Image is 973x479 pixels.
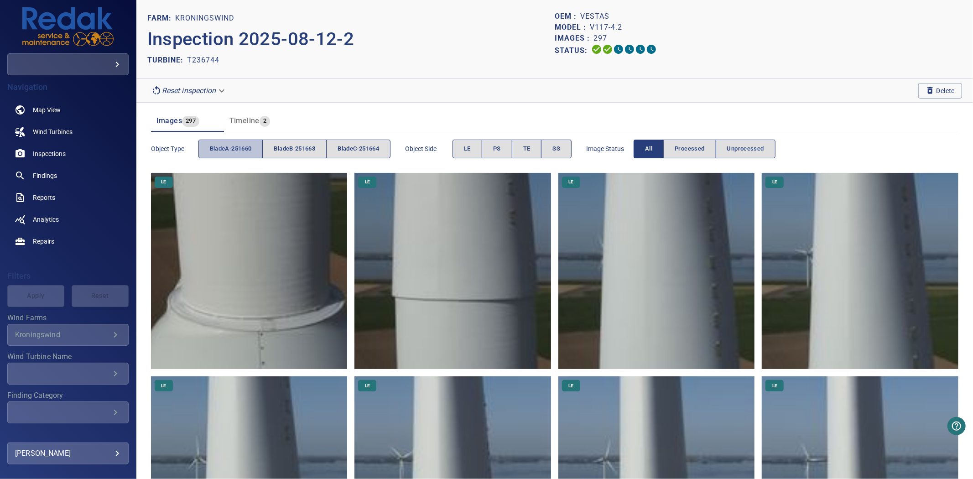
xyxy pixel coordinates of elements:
[7,187,129,208] a: reports noActive
[147,26,555,53] p: Inspection 2025-08-12-2
[175,13,234,24] p: Kroningswind
[7,99,129,121] a: map noActive
[7,392,129,399] label: Finding Category
[151,144,198,153] span: Object type
[675,144,704,154] span: Processed
[182,116,199,126] span: 297
[33,105,61,115] span: Map View
[405,144,453,153] span: Object Side
[7,143,129,165] a: inspections noActive
[147,13,175,24] p: FARM:
[7,314,129,322] label: Wind Farms
[33,171,57,180] span: Findings
[7,121,129,143] a: windturbines noActive
[156,179,172,185] span: LE
[7,165,129,187] a: findings noActive
[593,33,607,44] p: 297
[613,44,624,55] svg: Selecting 0%
[7,401,129,423] div: Finding Category
[33,215,59,224] span: Analytics
[586,144,634,153] span: Image Status
[523,144,531,154] span: TE
[7,53,129,75] div: redakgreentrustgroup
[326,140,390,158] button: bladeC-251664
[767,179,783,185] span: LE
[541,140,572,158] button: SS
[7,208,129,230] a: analytics noActive
[634,140,664,158] button: All
[15,446,121,461] div: [PERSON_NAME]
[187,55,219,66] p: T236744
[7,83,129,92] h4: Navigation
[359,179,375,185] span: LE
[555,11,580,22] p: OEM :
[162,86,216,95] em: Reset inspection
[555,33,593,44] p: Images :
[602,44,613,55] svg: Data Formatted 100%
[918,83,962,99] button: Delete
[33,193,55,202] span: Reports
[512,140,542,158] button: TE
[634,140,775,158] div: imageStatus
[359,383,375,389] span: LE
[147,83,230,99] div: Reset inspection
[591,44,602,55] svg: Uploading 100%
[156,383,172,389] span: LE
[646,44,657,55] svg: Classification 0%
[15,330,110,339] div: Kroningswind
[493,144,501,154] span: PS
[563,383,579,389] span: LE
[156,116,182,125] span: Images
[624,44,635,55] svg: ML Processing 0%
[555,22,590,33] p: Model :
[464,144,471,154] span: LE
[727,144,764,154] span: Unprocessed
[716,140,775,158] button: Unprocessed
[663,140,716,158] button: Processed
[229,116,260,125] span: Timeline
[7,353,129,360] label: Wind Turbine Name
[645,144,652,154] span: All
[580,11,609,22] p: Vestas
[482,140,512,158] button: PS
[767,383,783,389] span: LE
[552,144,560,154] span: SS
[7,230,129,252] a: repairs noActive
[563,179,579,185] span: LE
[7,271,129,281] h4: Filters
[453,140,482,158] button: LE
[555,44,591,57] p: Status:
[33,149,66,158] span: Inspections
[7,324,129,346] div: Wind Farms
[453,140,572,158] div: objectSide
[635,44,646,55] svg: Matching 0%
[210,144,252,154] span: bladeA-251660
[260,116,270,126] span: 2
[198,140,391,158] div: objectType
[262,140,327,158] button: bladeB-251663
[22,7,114,46] img: redakgreentrustgroup-logo
[338,144,379,154] span: bladeC-251664
[147,55,187,66] p: TURBINE:
[926,86,955,96] span: Delete
[33,127,73,136] span: Wind Turbines
[198,140,263,158] button: bladeA-251660
[33,237,54,246] span: Repairs
[274,144,315,154] span: bladeB-251663
[7,363,129,385] div: Wind Turbine Name
[590,22,622,33] p: V117-4.2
